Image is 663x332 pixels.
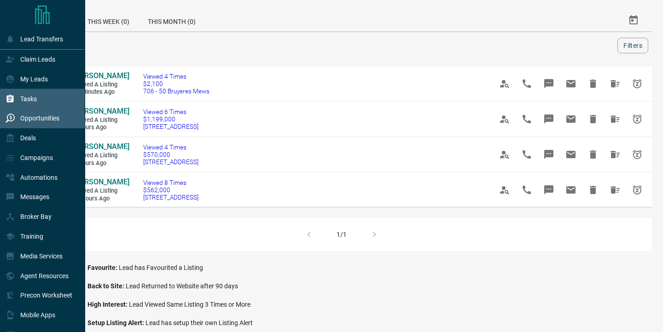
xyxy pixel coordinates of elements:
[337,231,347,238] div: 1/1
[538,143,560,166] span: Message
[143,108,198,115] span: Viewed 6 Times
[143,123,198,130] span: [STREET_ADDRESS]
[119,264,203,271] span: Lead has Favourited a Listing
[538,73,560,95] span: Message
[143,108,198,130] a: Viewed 6 Times$1,199,000[STREET_ADDRESS]
[516,143,538,166] span: Call
[516,108,538,130] span: Call
[582,143,604,166] span: Hide
[494,108,516,130] span: View Profile
[143,73,209,80] span: Viewed 4 Times
[143,151,198,158] span: $570,000
[74,160,129,167] span: 9 hours ago
[78,9,139,31] div: This Week (0)
[604,108,626,130] span: Hide All from Donna Leibner
[74,71,129,81] a: [PERSON_NAME]
[494,179,516,201] span: View Profile
[538,108,560,130] span: Message
[143,143,198,166] a: Viewed 4 Times$570,000[STREET_ADDRESS]
[74,116,129,124] span: Viewed a Listing
[617,38,648,53] button: Filters
[494,73,516,95] span: View Profile
[74,152,129,160] span: Viewed a Listing
[74,177,129,186] span: [PERSON_NAME]
[145,319,253,326] span: Lead has setup their own Listing Alert
[604,143,626,166] span: Hide All from Andy C
[143,179,198,186] span: Viewed 8 Times
[74,142,129,151] span: [PERSON_NAME]
[143,87,209,95] span: 706 - 50 Bruyeres Mews
[626,73,648,95] span: Snooze
[626,179,648,201] span: Snooze
[74,195,129,203] span: 15 hours ago
[143,158,198,166] span: [STREET_ADDRESS]
[74,187,129,195] span: Viewed a Listing
[129,301,250,308] span: Lead Viewed Same Listing 3 Times or More
[560,108,582,130] span: Email
[604,73,626,95] span: Hide All from Priska Sari
[87,319,145,326] span: Setup Listing Alert
[538,179,560,201] span: Message
[143,143,198,151] span: Viewed 4 Times
[626,108,648,130] span: Snooze
[74,71,129,80] span: [PERSON_NAME]
[143,115,198,123] span: $1,199,000
[494,143,516,166] span: View Profile
[622,9,645,31] button: Select Date Range
[560,179,582,201] span: Email
[143,73,209,95] a: Viewed 4 Times$2,100706 - 50 Bruyeres Mews
[516,73,538,95] span: Call
[516,179,538,201] span: Call
[87,301,129,308] span: High Interest
[626,143,648,166] span: Snooze
[582,179,604,201] span: Hide
[143,80,209,87] span: $2,100
[604,179,626,201] span: Hide All from Afonso Contreras
[139,9,205,31] div: This Month (0)
[74,124,129,132] span: 2 hours ago
[143,194,198,201] span: [STREET_ADDRESS]
[74,107,129,116] a: [PERSON_NAME]
[74,88,129,96] span: 12 minutes ago
[74,142,129,152] a: [PERSON_NAME]
[582,108,604,130] span: Hide
[74,81,129,89] span: Viewed a Listing
[143,179,198,201] a: Viewed 8 Times$562,000[STREET_ADDRESS]
[87,264,119,271] span: Favourite
[560,73,582,95] span: Email
[143,186,198,194] span: $562,000
[582,73,604,95] span: Hide
[560,143,582,166] span: Email
[126,282,238,290] span: Lead Returned to Website after 90 days
[87,282,126,290] span: Back to Site
[74,177,129,187] a: [PERSON_NAME]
